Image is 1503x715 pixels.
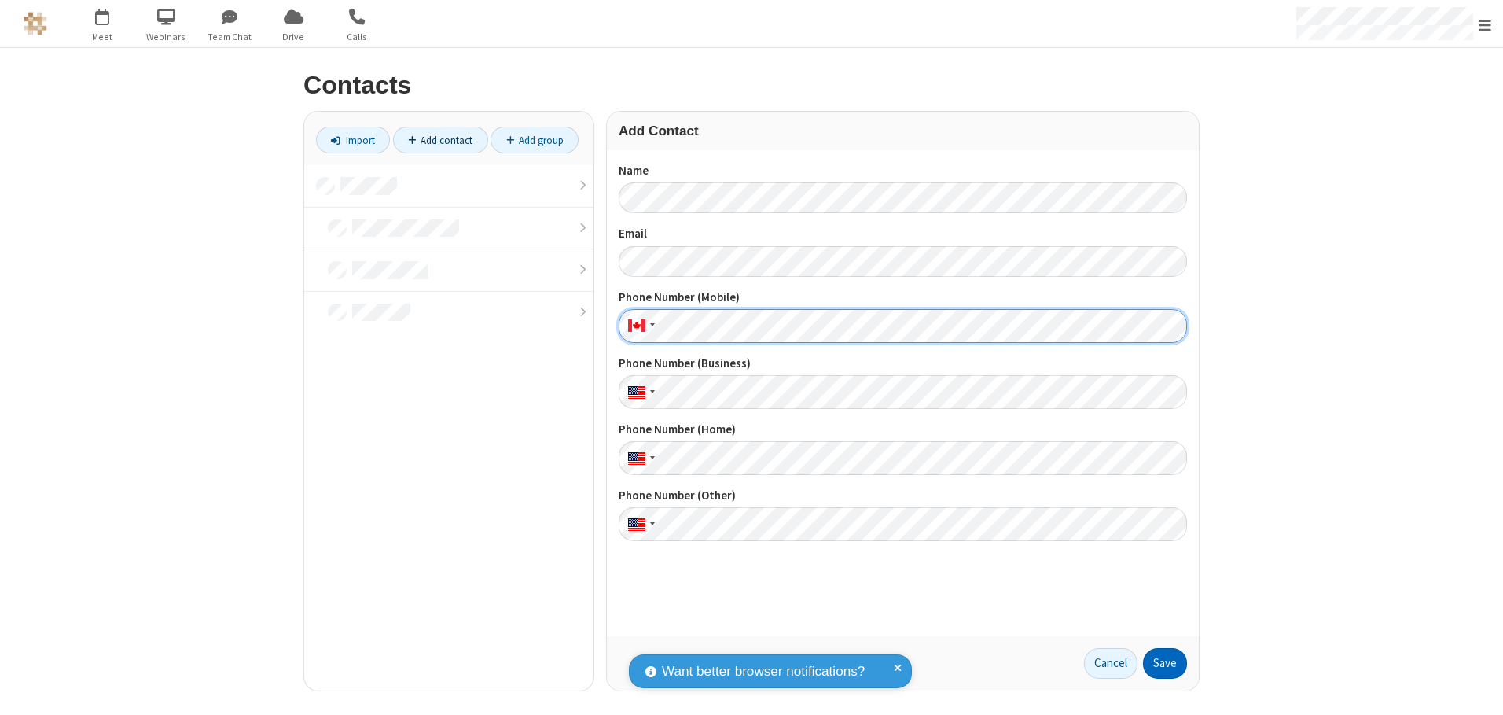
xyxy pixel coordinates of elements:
label: Phone Number (Home) [619,421,1187,439]
span: Calls [328,30,387,44]
a: Add group [491,127,579,153]
span: Drive [264,30,323,44]
a: Add contact [393,127,488,153]
span: Want better browser notifications? [662,662,865,682]
label: Email [619,225,1187,243]
a: Cancel [1084,648,1137,680]
label: Phone Number (Mobile) [619,289,1187,307]
a: Import [316,127,390,153]
h2: Contacts [303,72,1200,99]
img: QA Selenium DO NOT DELETE OR CHANGE [24,12,47,35]
div: United States: + 1 [619,375,660,409]
span: Meet [73,30,132,44]
div: United States: + 1 [619,441,660,475]
label: Phone Number (Business) [619,355,1187,373]
button: Save [1143,648,1187,680]
span: Team Chat [200,30,259,44]
div: United States: + 1 [619,507,660,541]
span: Webinars [137,30,196,44]
label: Name [619,162,1187,180]
iframe: Chat [1464,674,1491,704]
div: Canada: + 1 [619,309,660,343]
h3: Add Contact [619,123,1187,138]
label: Phone Number (Other) [619,487,1187,505]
